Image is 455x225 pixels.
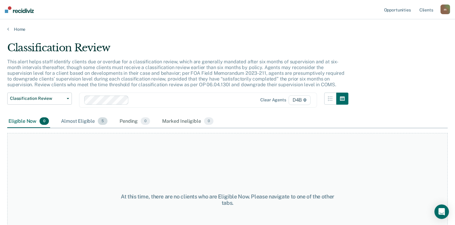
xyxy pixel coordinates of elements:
button: Classification Review [7,93,72,105]
div: Classification Review [7,42,348,59]
p: This alert helps staff identify clients due or overdue for a classification review, which are gen... [7,59,344,88]
a: Home [7,27,448,32]
div: Pending0 [118,115,151,128]
button: m [441,5,450,14]
span: Classification Review [10,96,64,101]
img: Recidiviz [5,6,34,13]
span: 0 [141,117,150,125]
div: Open Intercom Messenger [434,204,449,219]
div: Marked Ineligible0 [161,115,215,128]
div: Almost Eligible5 [60,115,109,128]
span: 0 [40,117,49,125]
span: 5 [98,117,107,125]
div: At this time, there are no clients who are Eligible Now. Please navigate to one of the other tabs. [117,193,338,206]
div: Clear agents [261,97,286,103]
span: 0 [204,117,213,125]
div: Eligible Now0 [7,115,50,128]
span: D4B [289,95,311,105]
